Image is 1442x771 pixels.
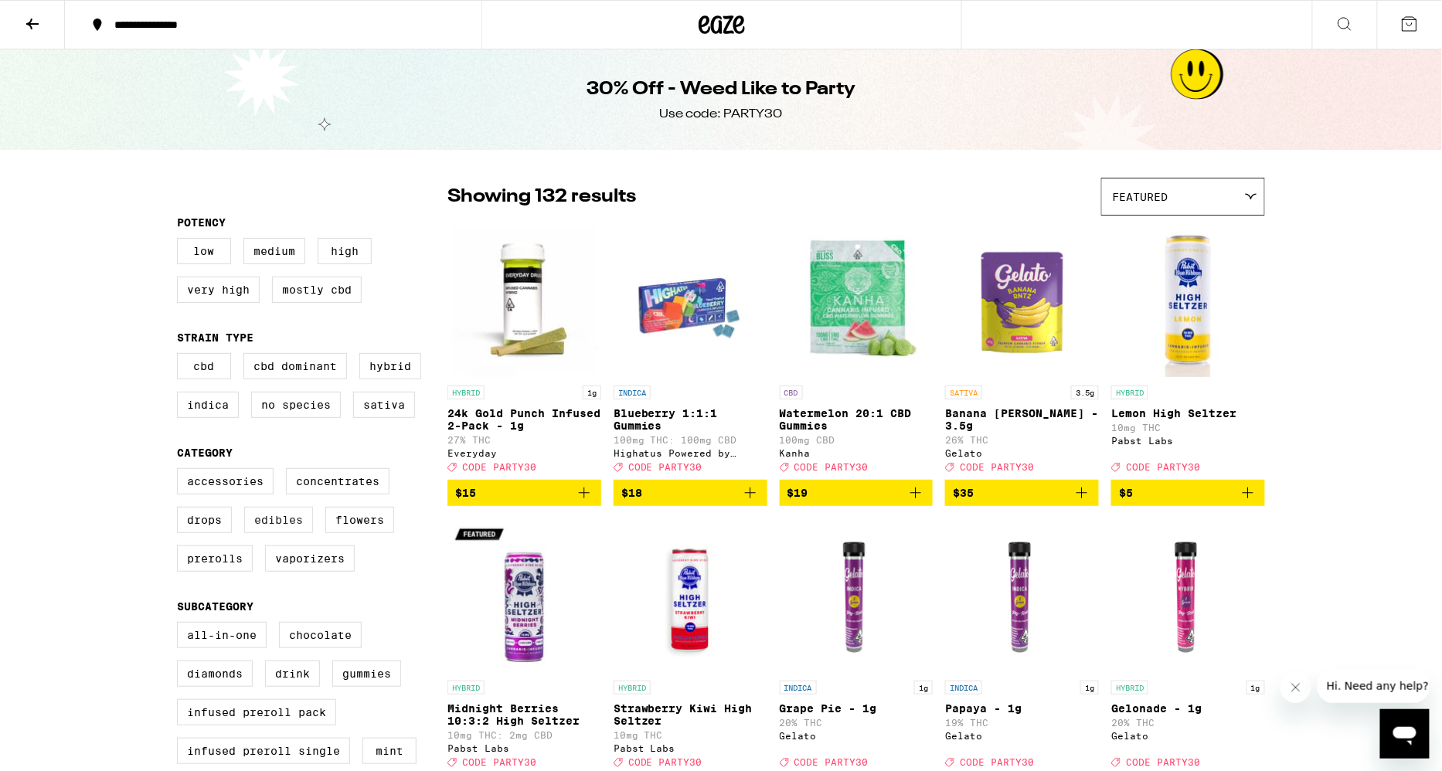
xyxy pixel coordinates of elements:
div: Kanha [780,448,934,458]
label: Indica [177,392,239,418]
div: Gelato [945,448,1099,458]
h1: 30% Off - Weed Like to Party [587,76,855,103]
label: Chocolate [279,622,362,648]
span: $5 [1119,487,1133,499]
label: Very High [177,277,260,303]
legend: Strain Type [177,331,253,344]
label: Mostly CBD [272,277,362,303]
button: Add to bag [945,480,1099,506]
p: HYBRID [614,681,651,695]
button: Add to bag [447,480,601,506]
label: Accessories [177,468,274,494]
p: 10mg THC [614,730,767,740]
div: Pabst Labs [614,743,767,753]
p: Papaya - 1g [945,702,1099,715]
span: CODE PARTY30 [794,758,869,768]
button: Add to bag [1111,480,1265,506]
label: Hybrid [359,353,421,379]
p: HYBRID [447,385,485,399]
span: CODE PARTY30 [960,462,1034,472]
iframe: Button to launch messaging window [1380,709,1430,759]
legend: Category [177,447,233,459]
legend: Subcategory [177,600,253,613]
label: Low [177,238,231,264]
p: Gelonade - 1g [1111,702,1265,715]
p: HYBRID [1111,385,1148,399]
iframe: Message from company [1318,669,1430,703]
span: $35 [953,487,974,499]
span: $18 [621,487,642,499]
img: Highatus Powered by Cannabiotix - Blueberry 1:1:1 Gummies [614,223,767,378]
span: Featured [1113,191,1168,203]
p: Blueberry 1:1:1 Gummies [614,407,767,432]
span: CODE PARTY30 [462,462,536,472]
p: 100mg THC: 100mg CBD [614,435,767,445]
span: $19 [787,487,808,499]
label: High [318,238,372,264]
span: CODE PARTY30 [628,758,702,768]
p: INDICA [945,681,982,695]
div: Use code: PARTY30 [660,106,783,123]
a: Open page for Watermelon 20:1 CBD Gummies from Kanha [780,223,934,480]
img: Gelato - Gelonade - 1g [1111,518,1265,673]
p: Showing 132 results [447,184,636,210]
button: Add to bag [780,480,934,506]
span: CODE PARTY30 [1126,758,1200,768]
img: Everyday - 24k Gold Punch Infused 2-Pack - 1g [447,223,601,378]
span: $15 [455,487,476,499]
label: Sativa [353,392,415,418]
img: Gelato - Papaya - 1g [945,518,1099,673]
p: 20% THC [1111,718,1265,728]
label: Concentrates [286,468,389,494]
label: Edibles [244,507,313,533]
label: CBD Dominant [243,353,347,379]
img: Kanha - Watermelon 20:1 CBD Gummies [780,223,934,378]
label: Medium [243,238,305,264]
p: Midnight Berries 10:3:2 High Seltzer [447,702,601,727]
legend: Potency [177,216,226,229]
p: 1g [1080,681,1099,695]
p: HYBRID [1111,681,1148,695]
label: Drink [265,661,320,687]
p: HYBRID [447,681,485,695]
p: 3.5g [1071,385,1099,399]
p: INDICA [614,385,651,399]
span: CODE PARTY30 [462,758,536,768]
label: Gummies [332,661,401,687]
label: CBD [177,353,231,379]
p: 27% THC [447,435,601,445]
img: Pabst Labs - Lemon High Seltzer [1111,223,1265,378]
p: Strawberry Kiwi High Seltzer [614,702,767,727]
p: 10mg THC: 2mg CBD [447,730,601,740]
p: CBD [780,385,803,399]
span: CODE PARTY30 [960,758,1034,768]
a: Open page for Banana Runtz - 3.5g from Gelato [945,223,1099,480]
p: 10mg THC [1111,423,1265,433]
div: Gelato [945,731,1099,741]
p: Watermelon 20:1 CBD Gummies [780,407,934,432]
label: All-In-One [177,622,267,648]
img: Gelato - Grape Pie - 1g [780,518,934,673]
p: Lemon High Seltzer [1111,407,1265,419]
p: 19% THC [945,718,1099,728]
a: Open page for Blueberry 1:1:1 Gummies from Highatus Powered by Cannabiotix [614,223,767,480]
label: Infused Preroll Pack [177,699,336,725]
p: Banana [PERSON_NAME] - 3.5g [945,407,1099,432]
label: Flowers [325,507,394,533]
span: CODE PARTY30 [794,462,869,472]
a: Open page for 24k Gold Punch Infused 2-Pack - 1g from Everyday [447,223,601,480]
img: Pabst Labs - Midnight Berries 10:3:2 High Seltzer [447,518,601,673]
div: Pabst Labs [1111,436,1265,446]
p: INDICA [780,681,817,695]
img: Gelato - Banana Runtz - 3.5g [945,223,1099,378]
label: Infused Preroll Single [177,738,350,764]
a: Open page for Lemon High Seltzer from Pabst Labs [1111,223,1265,480]
img: Pabst Labs - Strawberry Kiwi High Seltzer [614,518,767,673]
p: 1g [914,681,933,695]
label: Prerolls [177,545,253,572]
p: 100mg CBD [780,435,934,445]
label: Diamonds [177,661,253,687]
p: Grape Pie - 1g [780,702,934,715]
div: Everyday [447,448,601,458]
label: Mint [362,738,417,764]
